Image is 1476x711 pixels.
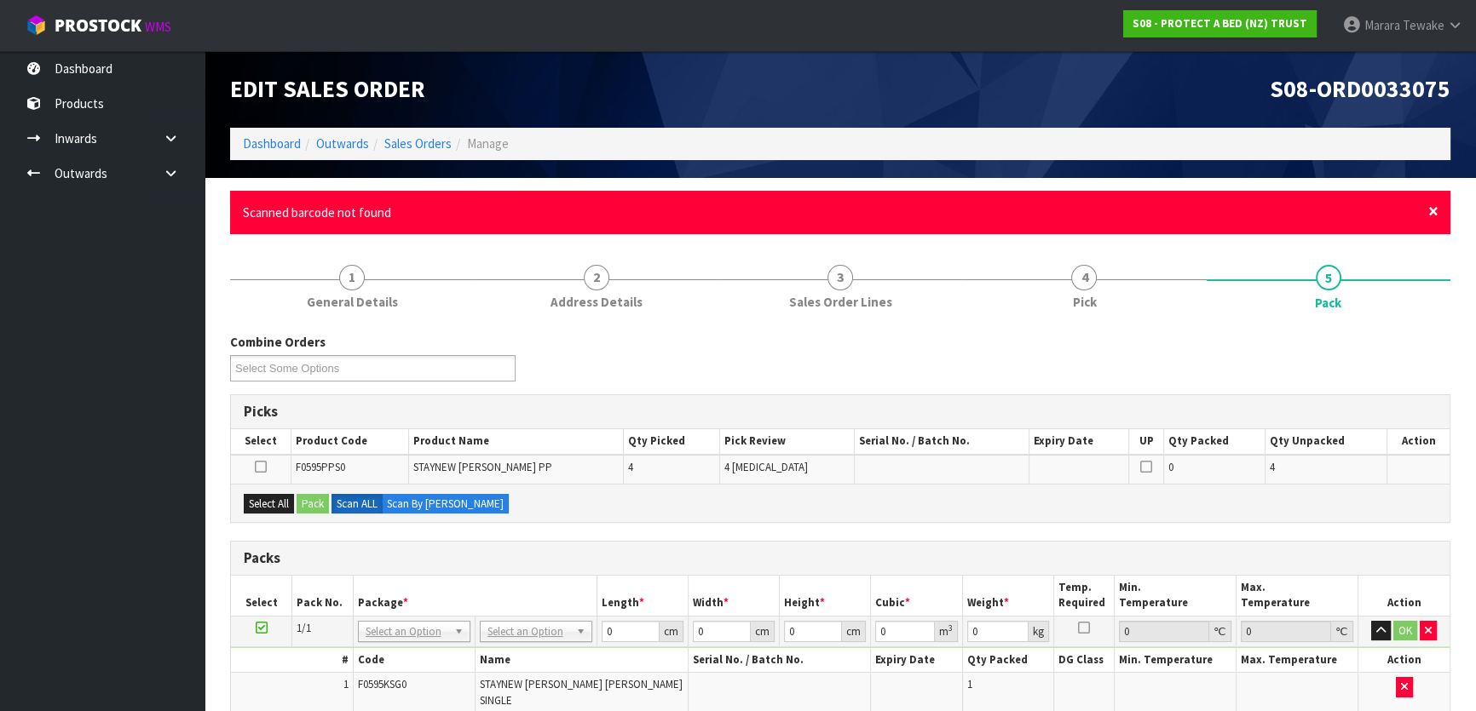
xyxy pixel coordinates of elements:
span: Manage [467,135,509,152]
div: m [935,621,958,642]
button: Select All [244,494,294,514]
span: Sales Order Lines [789,293,892,311]
div: ℃ [1331,621,1353,642]
th: Qty Packed [1163,429,1265,454]
div: kg [1029,621,1049,642]
span: 1/1 [297,621,311,635]
span: General Details [307,293,398,311]
span: × [1428,199,1439,223]
th: Cubic [871,576,962,616]
label: Scan ALL [332,494,383,514]
th: UP [1129,429,1164,454]
th: DG Class [1053,648,1115,673]
th: Name [475,648,688,673]
span: Scanned barcode not found [243,204,391,221]
small: WMS [145,19,171,35]
th: Width [688,576,779,616]
span: Pack [1315,294,1341,312]
span: 1 [339,265,365,290]
strong: S08 - PROTECT A BED (NZ) TRUST [1133,16,1307,31]
div: cm [842,621,866,642]
span: Select an Option [487,622,569,642]
a: S08 - PROTECT A BED (NZ) TRUST [1123,10,1317,37]
th: Expiry Date [871,648,962,673]
span: 3 [827,265,853,290]
span: STAYNEW [PERSON_NAME] PP [413,460,552,474]
th: Code [353,648,475,673]
span: 2 [584,265,609,290]
th: Action [1358,576,1450,616]
a: Outwards [316,135,369,152]
span: 4 [1270,460,1275,474]
th: Serial No. / Batch No. [855,429,1029,454]
th: Action [1358,648,1450,673]
span: 1 [967,677,972,691]
span: F0595KSG0 [358,677,406,691]
img: cube-alt.png [26,14,47,36]
span: F0595PPS0 [296,460,345,474]
th: Serial No. / Batch No. [688,648,871,673]
th: Package [353,576,597,616]
th: Qty Picked [623,429,719,454]
th: Expiry Date [1029,429,1128,454]
span: Edit Sales Order [230,74,425,104]
th: Action [1387,429,1450,454]
th: Length [597,576,688,616]
span: 0 [1168,460,1173,474]
span: 5 [1316,265,1341,290]
th: Qty Unpacked [1265,429,1387,454]
th: Min. Temperature [1115,576,1237,616]
div: ℃ [1209,621,1231,642]
span: Select an Option [366,622,447,642]
span: S08-ORD0033075 [1270,74,1450,104]
th: Min. Temperature [1115,648,1237,673]
th: Product Name [408,429,623,454]
span: Pick [1072,293,1096,311]
span: 1 [343,677,349,691]
h3: Picks [244,404,1437,420]
span: Tewake [1403,17,1444,33]
th: Max. Temperature [1237,576,1358,616]
th: Max. Temperature [1237,648,1358,673]
label: Scan By [PERSON_NAME] [382,494,509,514]
button: Pack [297,494,329,514]
th: Height [780,576,871,616]
a: Dashboard [243,135,301,152]
th: Temp. Required [1053,576,1115,616]
span: 4 [628,460,633,474]
th: # [231,648,353,673]
th: Select [231,576,292,616]
span: 4 [1071,265,1097,290]
th: Weight [962,576,1053,616]
h3: Packs [244,550,1437,566]
div: cm [751,621,775,642]
th: Select [231,429,291,454]
sup: 3 [948,622,953,634]
th: Pack No. [292,576,354,616]
span: Marara [1364,17,1400,33]
th: Qty Packed [962,648,1053,673]
div: cm [660,621,683,642]
span: ProStock [55,14,141,37]
span: STAYNEW [PERSON_NAME] [PERSON_NAME] SINGLE [480,677,683,707]
span: Address Details [551,293,643,311]
button: OK [1393,621,1417,641]
th: Product Code [291,429,408,454]
span: 4 [MEDICAL_DATA] [724,460,808,474]
th: Pick Review [720,429,855,454]
label: Combine Orders [230,333,326,351]
a: Sales Orders [384,135,452,152]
